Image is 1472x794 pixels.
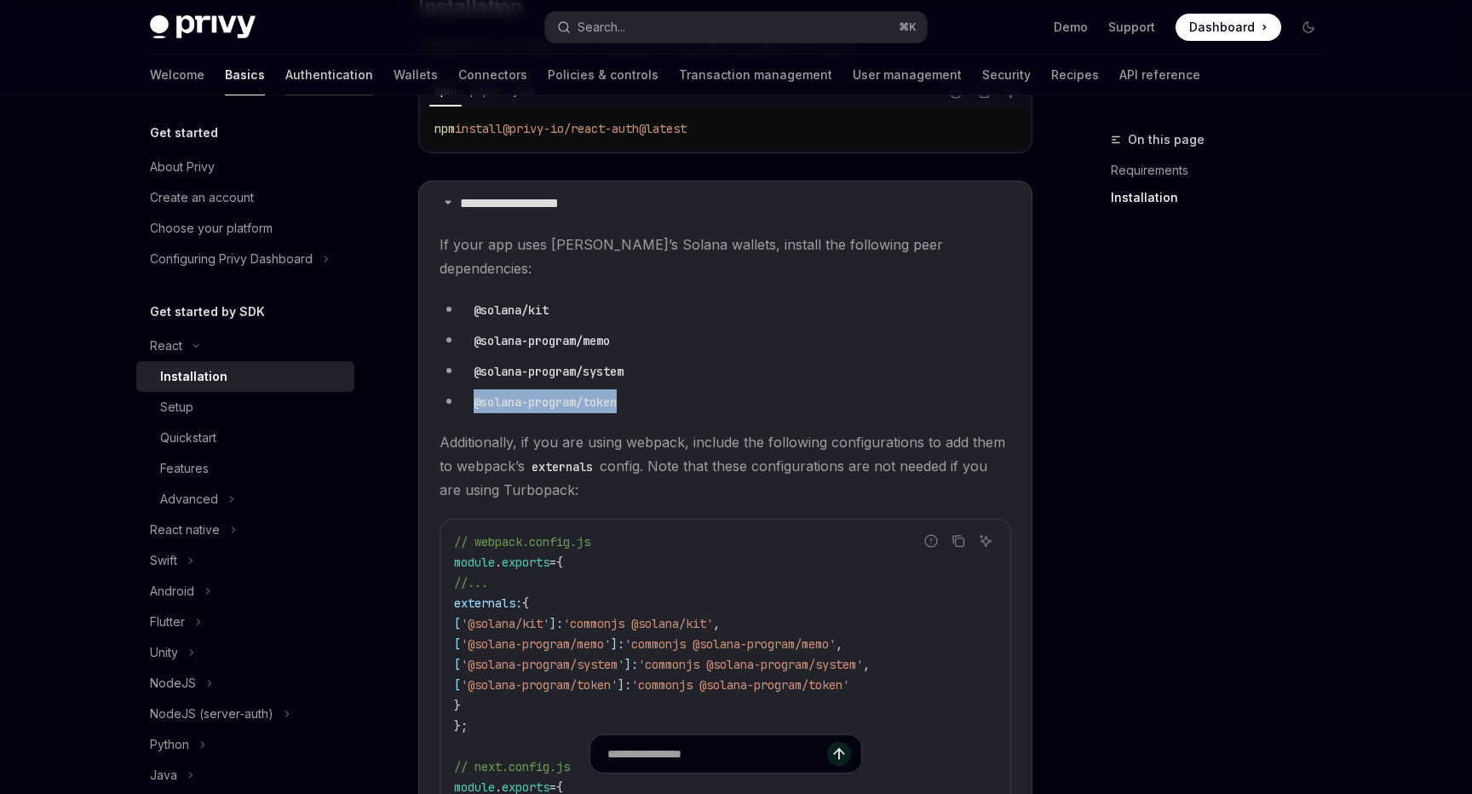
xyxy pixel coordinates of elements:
[454,657,461,672] span: [
[136,637,354,668] button: Toggle Unity section
[522,595,529,611] span: {
[150,336,182,356] div: React
[160,489,218,509] div: Advanced
[975,530,997,552] button: Ask AI
[713,616,720,631] span: ,
[578,17,625,37] div: Search...
[502,555,549,570] span: exports
[136,545,354,576] button: Toggle Swift section
[136,361,354,392] a: Installation
[461,677,618,693] span: '@solana-program/token'
[440,430,1011,502] span: Additionally, if you are using webpack, include the following configurations to add them to webpa...
[836,636,842,652] span: ,
[136,699,354,729] button: Toggle NodeJS (server-auth) section
[982,55,1031,95] a: Security
[467,362,630,381] code: @solana-program/system
[150,55,204,95] a: Welcome
[136,760,354,791] button: Toggle Java section
[150,765,177,785] div: Java
[611,636,624,652] span: ]:
[225,55,265,95] a: Basics
[285,55,373,95] a: Authentication
[461,657,624,672] span: '@solana-program/system'
[549,555,556,570] span: =
[607,735,827,773] input: Ask a question...
[454,575,488,590] span: //...
[1111,157,1336,184] a: Requirements
[1189,19,1255,36] span: Dashboard
[150,581,194,601] div: Android
[136,515,354,545] button: Toggle React native section
[461,616,549,631] span: '@solana/kit'
[1051,55,1099,95] a: Recipes
[136,576,354,607] button: Toggle Android section
[150,520,220,540] div: React native
[454,534,590,549] span: // webpack.config.js
[136,244,354,274] button: Toggle Configuring Privy Dashboard section
[563,616,713,631] span: 'commonjs @solana/kit'
[136,392,354,423] a: Setup
[136,182,354,213] a: Create an account
[947,530,969,552] button: Copy the contents from the code block
[618,677,631,693] span: ]:
[136,729,354,760] button: Toggle Python section
[150,249,313,269] div: Configuring Privy Dashboard
[556,555,563,570] span: {
[455,121,503,136] span: install
[150,734,189,755] div: Python
[458,55,527,95] a: Connectors
[1295,14,1322,41] button: Toggle dark mode
[1108,19,1155,36] a: Support
[136,423,354,453] a: Quickstart
[150,123,218,143] h5: Get started
[150,673,196,693] div: NodeJS
[679,55,832,95] a: Transaction management
[394,55,438,95] a: Wallets
[136,607,354,637] button: Toggle Flutter section
[160,366,227,387] div: Installation
[150,704,273,724] div: NodeJS (server-auth)
[461,636,611,652] span: '@solana-program/memo'
[150,302,265,322] h5: Get started by SDK
[454,636,461,652] span: [
[454,595,522,611] span: externals:
[525,457,600,476] code: externals
[624,657,638,672] span: ]:
[503,121,687,136] span: @privy-io/react-auth@latest
[150,157,215,177] div: About Privy
[467,393,624,411] code: @solana-program/token
[150,642,178,663] div: Unity
[136,453,354,484] a: Features
[150,218,273,239] div: Choose your platform
[548,55,658,95] a: Policies & controls
[1054,19,1088,36] a: Demo
[899,20,917,34] span: ⌘ K
[454,718,468,734] span: };
[136,331,354,361] button: Toggle React section
[1128,129,1205,150] span: On this page
[624,636,836,652] span: 'commonjs @solana-program/memo'
[549,616,563,631] span: ]:
[545,12,927,43] button: Open search
[1176,14,1281,41] a: Dashboard
[150,550,177,571] div: Swift
[863,657,870,672] span: ,
[440,233,1011,280] span: If your app uses [PERSON_NAME]’s Solana wallets, install the following peer dependencies:
[454,616,461,631] span: [
[827,742,851,766] button: Send message
[495,555,502,570] span: .
[150,187,254,208] div: Create an account
[631,677,849,693] span: 'commonjs @solana-program/token'
[160,458,209,479] div: Features
[150,612,185,632] div: Flutter
[853,55,962,95] a: User management
[467,301,555,319] code: @solana/kit
[454,555,495,570] span: module
[136,668,354,699] button: Toggle NodeJS section
[150,15,256,39] img: dark logo
[454,698,461,713] span: }
[638,657,863,672] span: 'commonjs @solana-program/system'
[160,428,216,448] div: Quickstart
[1111,184,1336,211] a: Installation
[434,121,455,136] span: npm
